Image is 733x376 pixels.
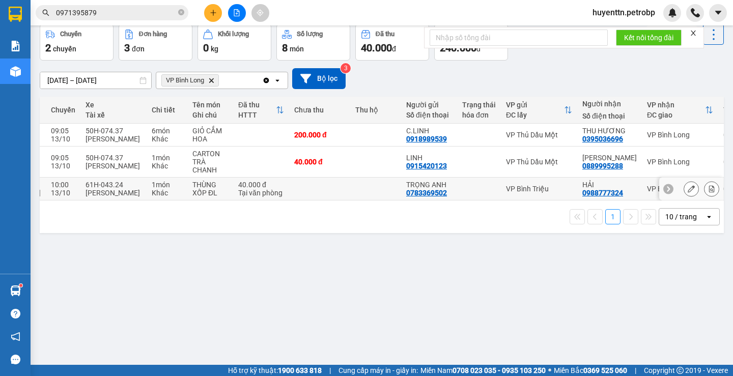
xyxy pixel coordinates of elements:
[290,45,304,53] span: món
[86,135,142,143] div: [PERSON_NAME]
[166,76,204,84] span: VP Bình Long
[233,9,240,16] span: file-add
[9,9,72,33] div: VP Bình Long
[56,7,176,18] input: Tìm tên, số ĐT hoặc mã đơn
[8,66,74,78] div: 30.000
[208,77,214,83] svg: Delete
[276,24,350,61] button: Số lượng8món
[506,131,572,139] div: VP Thủ Dầu Một
[152,181,182,189] div: 1 món
[506,101,564,109] div: VP gửi
[440,42,476,54] span: 240.000
[642,97,718,124] th: Toggle SortBy
[9,33,72,45] div: ĐỨC ANH
[406,189,447,197] div: 0783369502
[203,42,209,54] span: 0
[238,101,276,109] div: Đã thu
[10,285,21,296] img: warehouse-icon
[161,74,219,86] span: VP Bình Long, close by backspace
[355,106,396,114] div: Thu hộ
[221,75,222,85] input: Selected VP Bình Long.
[506,158,572,166] div: VP Thủ Dầu Một
[292,68,346,89] button: Bộ lọc
[341,63,351,73] sup: 3
[676,367,684,374] span: copyright
[406,111,452,119] div: Số điện thoại
[406,181,452,189] div: TRỌNG ANH
[406,127,452,135] div: C.LINH
[53,45,76,53] span: chuyến
[11,332,20,341] span: notification
[86,101,142,109] div: Xe
[262,76,270,84] svg: Clear all
[51,154,75,162] div: 09:05
[251,4,269,22] button: aim
[86,181,142,189] div: 61H-043.24
[554,365,627,376] span: Miền Bắc
[462,101,496,109] div: Trạng thái
[392,45,396,53] span: đ
[665,212,697,222] div: 10 / trang
[79,33,149,45] div: NHO
[9,7,22,22] img: logo-vxr
[361,42,392,54] span: 40.000
[192,181,228,197] div: THÙNG XỐP ĐL
[406,154,452,162] div: LINH
[51,162,75,170] div: 13/10
[647,185,713,193] div: VP Bình Long
[11,309,20,319] span: question-circle
[635,365,636,376] span: |
[86,154,142,162] div: 50H-074.37
[40,72,151,89] input: Select a date range.
[132,45,145,53] span: đơn
[119,24,192,61] button: Đơn hàng3đơn
[506,185,572,193] div: VP Bình Triệu
[10,66,21,77] img: warehouse-icon
[476,45,481,53] span: đ
[582,135,623,143] div: 0395036696
[10,41,21,51] img: solution-icon
[152,154,182,162] div: 1 món
[211,45,218,53] span: kg
[228,4,246,22] button: file-add
[86,189,142,197] div: [PERSON_NAME]
[294,106,345,114] div: Chưa thu
[51,127,75,135] div: 09:05
[8,67,23,77] span: CR :
[40,24,114,61] button: Chuyến2chuyến
[582,189,623,197] div: 0988777324
[51,189,75,197] div: 13/10
[582,112,637,120] div: Số điện thoại
[192,127,228,143] div: GIỎ CẮM HOA
[714,8,723,17] span: caret-down
[257,9,264,16] span: aim
[198,24,271,61] button: Khối lượng0kg
[294,131,345,139] div: 200.000 đ
[647,158,713,166] div: VP Bình Long
[86,127,142,135] div: 50H-074.37
[584,6,663,19] span: huyenttn.petrobp
[582,154,637,162] div: NGUYỆT VŨ
[51,135,75,143] div: 13/10
[616,30,682,46] button: Kết nối tổng đài
[453,366,546,374] strong: 0708 023 035 - 0935 103 250
[42,9,49,16] span: search
[238,189,284,197] div: Tại văn phòng
[705,213,713,221] svg: open
[376,31,394,38] div: Đã thu
[501,97,577,124] th: Toggle SortBy
[691,8,700,17] img: phone-icon
[139,31,167,38] div: Đơn hàng
[647,111,705,119] div: ĐC giao
[152,106,182,114] div: Chi tiết
[152,127,182,135] div: 6 món
[60,31,81,38] div: Chuyến
[282,42,288,54] span: 8
[647,101,705,109] div: VP nhận
[192,111,228,119] div: Ghi chú
[79,10,104,20] span: Nhận:
[178,9,184,15] span: close-circle
[406,101,452,109] div: Người gửi
[86,162,142,170] div: [PERSON_NAME]
[152,162,182,170] div: Khác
